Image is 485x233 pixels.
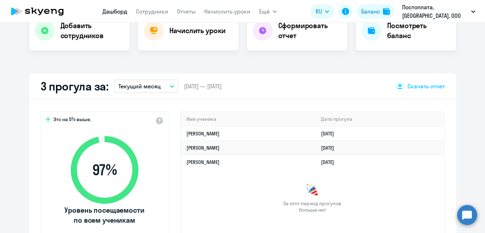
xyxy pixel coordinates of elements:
[53,116,91,125] span: Это на 5% выше,
[114,79,178,93] button: Текущий месяц
[64,205,146,225] span: Уровень посещаемости по всем ученикам
[118,82,161,90] p: Текущий месяц
[283,200,342,213] span: За этот период прогулов больше нет
[259,7,270,16] span: Ещё
[204,8,251,15] a: Начислить уроки
[169,26,226,36] h4: Начислить уроки
[321,159,340,165] a: [DATE]
[278,21,342,41] h4: Сформировать отчет
[399,3,479,20] button: Постоплата, [GEOGRAPHIC_DATA], ООО
[184,82,222,90] span: [DATE] — [DATE]
[361,7,380,16] div: Баланс
[186,145,220,151] a: [PERSON_NAME]
[60,21,124,41] h4: Добавить сотрудников
[177,8,196,15] a: Отчеты
[321,145,340,151] a: [DATE]
[315,112,444,126] th: Дата прогула
[387,21,450,41] h4: Посмотреть баланс
[64,161,146,178] span: 97 %
[321,130,340,137] a: [DATE]
[316,7,322,16] span: RU
[311,4,334,19] button: RU
[407,82,445,90] span: Скачать отчет
[305,183,320,197] img: congrats
[102,8,127,15] a: Дашборд
[186,159,220,165] a: [PERSON_NAME]
[383,8,390,15] img: balance
[136,8,168,15] a: Сотрудники
[259,4,277,19] button: Ещё
[41,79,109,93] h2: 3 прогула за:
[186,130,220,137] a: [PERSON_NAME]
[402,3,468,20] p: Постоплата, [GEOGRAPHIC_DATA], ООО
[357,4,394,19] button: Балансbalance
[181,112,316,126] th: Имя ученика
